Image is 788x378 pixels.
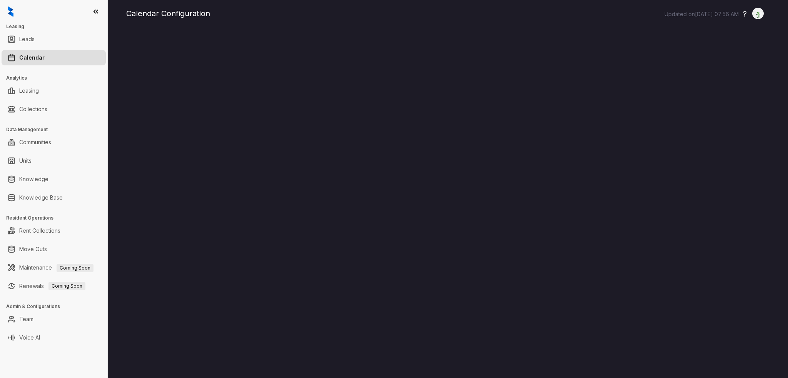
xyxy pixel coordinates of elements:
[19,32,35,47] a: Leads
[2,223,106,238] li: Rent Collections
[2,311,106,327] li: Team
[2,153,106,168] li: Units
[19,311,33,327] a: Team
[19,135,51,150] a: Communities
[664,10,739,18] p: Updated on [DATE] 07:56 AM
[19,50,45,65] a: Calendar
[6,126,107,133] h3: Data Management
[6,303,107,310] h3: Admin & Configurations
[2,32,106,47] li: Leads
[6,23,107,30] h3: Leasing
[2,172,106,187] li: Knowledge
[2,260,106,275] li: Maintenance
[743,8,747,20] button: ?
[19,83,39,98] a: Leasing
[2,190,106,205] li: Knowledge Base
[57,264,93,272] span: Coming Soon
[48,282,85,290] span: Coming Soon
[2,102,106,117] li: Collections
[6,75,107,82] h3: Analytics
[2,83,106,98] li: Leasing
[2,278,106,294] li: Renewals
[2,241,106,257] li: Move Outs
[6,215,107,221] h3: Resident Operations
[19,223,60,238] a: Rent Collections
[19,102,47,117] a: Collections
[19,330,40,345] a: Voice AI
[19,153,32,168] a: Units
[19,278,85,294] a: RenewalsComing Soon
[19,190,63,205] a: Knowledge Base
[753,10,763,18] img: UserAvatar
[2,330,106,345] li: Voice AI
[2,50,106,65] li: Calendar
[2,135,106,150] li: Communities
[126,31,770,378] iframe: retool
[19,241,47,257] a: Move Outs
[126,8,770,19] div: Calendar Configuration
[8,6,13,17] img: logo
[19,172,48,187] a: Knowledge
